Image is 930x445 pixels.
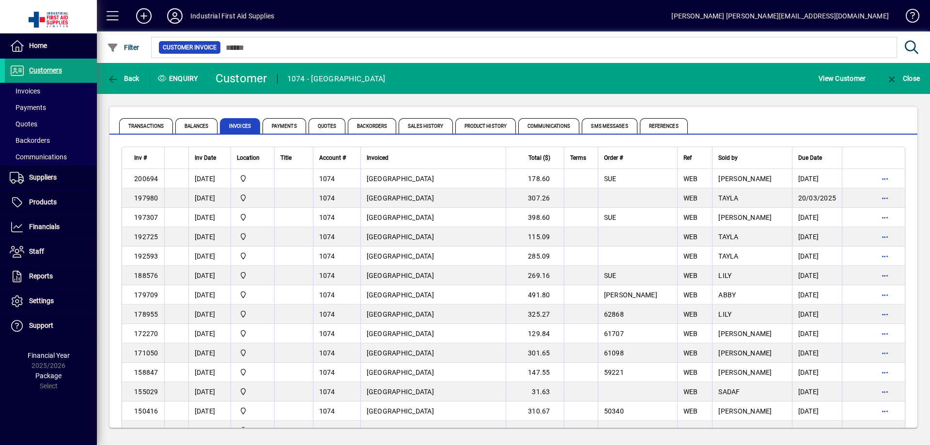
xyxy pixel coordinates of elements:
[134,310,158,318] span: 178955
[319,427,335,434] span: 1074
[718,368,772,376] span: [PERSON_NAME]
[718,291,736,299] span: ABBY
[683,291,698,299] span: WEB
[877,248,893,264] button: More options
[792,188,842,208] td: 20/03/2025
[237,270,268,281] span: INDUSTRIAL FIRST AID SUPPLIES LTD
[319,349,335,357] span: 1074
[319,388,335,396] span: 1074
[29,223,60,230] span: Financials
[506,363,564,382] td: 147.55
[683,330,698,338] span: WEB
[5,289,97,313] a: Settings
[886,75,920,82] span: Close
[188,421,231,440] td: [DATE]
[683,349,698,357] span: WEB
[604,368,624,376] span: 59221
[455,118,516,134] span: Product History
[216,71,267,86] div: Customer
[5,215,97,239] a: Financials
[5,190,97,215] a: Products
[188,169,231,188] td: [DATE]
[506,227,564,246] td: 115.09
[718,194,738,202] span: TAYLA
[671,8,889,24] div: [PERSON_NAME] [PERSON_NAME][EMAIL_ADDRESS][DOMAIN_NAME]
[97,70,150,87] app-page-header-button: Back
[367,291,434,299] span: [GEOGRAPHIC_DATA]
[237,193,268,203] span: INDUSTRIAL FIRST AID SUPPLIES LTD
[792,305,842,324] td: [DATE]
[134,194,158,202] span: 197980
[792,227,842,246] td: [DATE]
[237,406,268,416] span: INDUSTRIAL FIRST AID SUPPLIES LTD
[134,330,158,338] span: 172270
[159,7,190,25] button: Profile
[237,153,268,163] div: Location
[640,118,688,134] span: References
[883,70,922,87] button: Close
[134,427,158,434] span: 144416
[5,314,97,338] a: Support
[367,427,434,434] span: [GEOGRAPHIC_DATA]
[348,118,396,134] span: Backorders
[367,252,434,260] span: [GEOGRAPHIC_DATA]
[10,87,40,95] span: Invoices
[163,43,217,52] span: Customer Invoice
[604,427,624,434] span: 56408
[798,153,837,163] div: Due Date
[604,310,624,318] span: 62868
[399,118,452,134] span: Sales History
[683,194,698,202] span: WEB
[683,427,698,434] span: WEB
[134,388,158,396] span: 155029
[5,99,97,116] a: Payments
[188,324,231,343] td: [DATE]
[5,116,97,132] a: Quotes
[683,233,698,241] span: WEB
[188,246,231,266] td: [DATE]
[792,421,842,440] td: [DATE]
[319,407,335,415] span: 1074
[604,214,617,221] span: SUE
[237,173,268,184] span: INDUSTRIAL FIRST AID SUPPLIES LTD
[5,149,97,165] a: Communications
[29,66,62,74] span: Customers
[280,153,292,163] span: Title
[287,71,386,87] div: 1074 - [GEOGRAPHIC_DATA]
[367,153,388,163] span: Invoiced
[877,307,893,322] button: More options
[718,310,731,318] span: LILY
[188,208,231,227] td: [DATE]
[506,324,564,343] td: 129.84
[683,388,698,396] span: WEB
[367,153,500,163] div: Invoiced
[506,285,564,305] td: 491.80
[604,175,617,183] span: SUE
[570,153,586,163] span: Terms
[604,153,623,163] span: Order #
[237,425,268,436] span: INDUSTRIAL FIRST AID SUPPLIES LTD
[683,368,698,376] span: WEB
[5,132,97,149] a: Backorders
[5,83,97,99] a: Invoices
[683,153,692,163] span: Ref
[528,153,550,163] span: Total ($)
[188,401,231,421] td: [DATE]
[188,382,231,401] td: [DATE]
[792,401,842,421] td: [DATE]
[10,137,50,144] span: Backorders
[683,272,698,279] span: WEB
[718,349,772,357] span: [PERSON_NAME]
[718,153,738,163] span: Sold by
[105,39,142,56] button: Filter
[792,343,842,363] td: [DATE]
[35,372,62,380] span: Package
[5,166,97,190] a: Suppliers
[10,153,67,161] span: Communications
[29,247,44,255] span: Staff
[367,407,434,415] span: [GEOGRAPHIC_DATA]
[792,208,842,227] td: [DATE]
[190,8,274,24] div: Industrial First Aid Supplies
[263,118,306,134] span: Payments
[816,70,868,87] button: View Customer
